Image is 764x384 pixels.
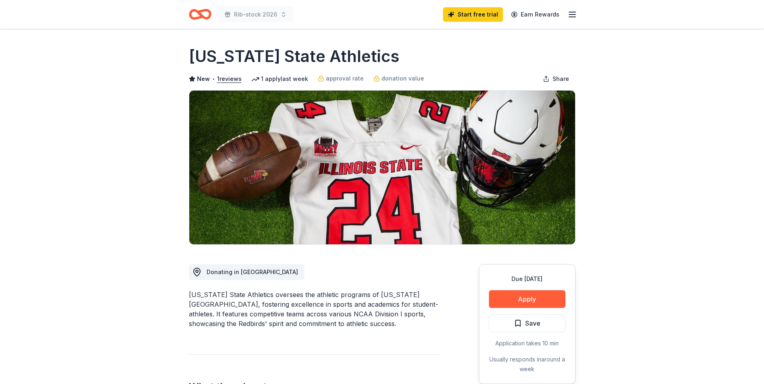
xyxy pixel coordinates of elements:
span: approval rate [326,74,364,83]
span: Share [553,74,569,84]
a: Start free trial [443,7,503,22]
div: 1 apply last week [251,74,308,84]
div: [US_STATE] State Athletics oversees the athletic programs of [US_STATE][GEOGRAPHIC_DATA], fosteri... [189,290,440,328]
span: Save [525,318,540,328]
h1: [US_STATE] State Athletics [189,45,400,68]
span: • [212,76,215,82]
a: Earn Rewards [506,7,564,22]
span: Donating in [GEOGRAPHIC_DATA] [207,268,298,275]
div: Application takes 10 min [489,339,565,348]
span: New [197,74,210,84]
img: Image for Illinois State Athletics [189,91,575,244]
button: Save [489,314,565,332]
a: donation value [373,74,424,83]
button: Rib-stock 2026 [218,6,293,23]
div: Due [DATE] [489,274,565,284]
a: approval rate [318,74,364,83]
span: Rib-stock 2026 [234,10,277,19]
button: 1reviews [217,74,242,84]
a: Home [189,5,211,24]
button: Apply [489,290,565,308]
span: donation value [381,74,424,83]
button: Share [536,71,576,87]
div: Usually responds in around a week [489,355,565,374]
